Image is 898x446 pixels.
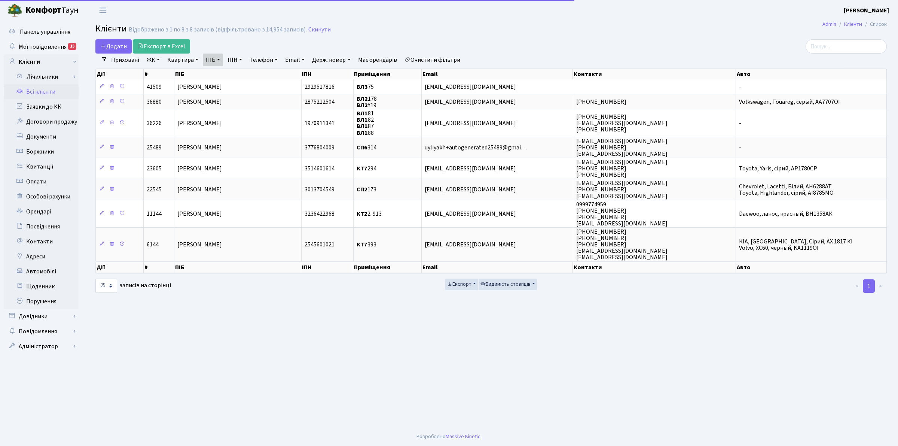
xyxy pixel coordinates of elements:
span: 3514601614 [305,164,335,173]
span: Toyota, Yaris, сірий, АР1780СР [739,164,817,173]
a: Квитанції [4,159,79,174]
a: Телефон [247,54,281,66]
div: 15 [68,43,76,50]
span: [EMAIL_ADDRESS][DOMAIN_NAME] [PHONE_NUMBER] [EMAIL_ADDRESS][DOMAIN_NAME] [576,179,668,200]
b: КТ7 [357,240,367,249]
span: 2929517816 [305,83,335,91]
b: ВЛ2 [357,95,368,103]
span: 3776804009 [305,143,335,152]
a: Договори продажу [4,114,79,129]
span: 173 [357,186,376,194]
select: записів на сторінці [95,279,117,293]
span: 22545 [147,186,162,194]
b: ВЛ1 [357,129,368,137]
a: Держ. номер [309,54,353,66]
b: ВЛ2 [357,101,368,109]
a: [PERSON_NAME] [844,6,889,15]
a: Admin [822,20,836,28]
a: Повідомлення [4,324,79,339]
b: СП6 [357,143,367,152]
th: Email [422,69,573,79]
th: # [144,69,174,79]
a: Експорт в Excel [133,39,190,54]
span: 2875212504 [305,98,335,106]
a: Заявки до КК [4,99,79,114]
a: ПІБ [203,54,223,66]
span: [EMAIL_ADDRESS][DOMAIN_NAME] [425,83,516,91]
b: КТ7 [357,164,367,173]
b: ВЛ1 [357,109,368,118]
span: Панель управління [20,28,70,36]
a: Всі клієнти [4,84,79,99]
span: [PERSON_NAME] [177,210,222,218]
a: Автомобілі [4,264,79,279]
th: Дії [96,262,144,273]
span: - [739,119,741,127]
a: Оплати [4,174,79,189]
span: 294 [357,164,376,173]
a: ІПН [224,54,245,66]
span: [PERSON_NAME] [177,186,222,194]
span: 178 Y19 [357,95,377,109]
span: Клієнти [95,22,127,35]
a: Орендарі [4,204,79,219]
span: [PHONE_NUMBER] [PHONE_NUMBER] [PHONE_NUMBER] [EMAIL_ADDRESS][DOMAIN_NAME] [EMAIL_ADDRESS][DOMAIN_... [576,228,668,261]
input: Пошук... [806,39,887,54]
a: Особові рахунки [4,189,79,204]
a: Лічильники [9,69,79,84]
b: ВЛ1 [357,116,368,124]
a: Боржники [4,144,79,159]
span: 36226 [147,119,162,127]
label: записів на сторінці [95,279,171,293]
a: Приховані [108,54,142,66]
span: - [739,83,741,91]
button: Переключити навігацію [94,4,112,16]
span: 75 [357,83,374,91]
span: Мої повідомлення [19,43,67,51]
th: Авто [736,262,887,273]
a: Email [282,54,308,66]
div: Відображено з 1 по 8 з 8 записів (відфільтровано з 14,954 записів). [129,26,307,33]
span: [EMAIL_ADDRESS][DOMAIN_NAME] [425,240,516,249]
span: Таун [25,4,79,17]
span: 1970911341 [305,119,335,127]
th: ІПН [301,69,353,79]
a: Контакти [4,234,79,249]
th: Контакти [573,69,736,79]
span: 3236422968 [305,210,335,218]
span: KIA, [GEOGRAPHIC_DATA], Сірий, АХ 1817 КІ Volvo, XC60, черный, KA1119ОІ [739,237,853,252]
span: 81 82 87 88 [357,109,374,137]
span: [EMAIL_ADDRESS][DOMAIN_NAME] [425,119,516,127]
span: 36880 [147,98,162,106]
span: - [739,143,741,152]
th: # [144,262,174,273]
a: Очистити фільтри [401,54,463,66]
span: [PERSON_NAME] [177,143,222,152]
span: [EMAIL_ADDRESS][DOMAIN_NAME] [425,210,516,218]
a: Порушення [4,294,79,309]
a: Мої повідомлення15 [4,39,79,54]
span: 0999774959 [PHONE_NUMBER] [PHONE_NUMBER] [EMAIL_ADDRESS][DOMAIN_NAME] [576,200,668,228]
th: ІПН [301,262,353,273]
a: Щоденник [4,279,79,294]
span: [PHONE_NUMBER] [EMAIL_ADDRESS][DOMAIN_NAME] [PHONE_NUMBER] [576,113,668,134]
span: 314 [357,143,376,152]
span: Видимість стовпців [480,280,531,288]
th: Приміщення [353,262,421,273]
span: 3013704549 [305,186,335,194]
th: ПІБ [174,69,301,79]
span: [EMAIL_ADDRESS][DOMAIN_NAME] [425,186,516,194]
b: ВЛ1 [357,122,368,131]
span: [PERSON_NAME] [177,98,222,106]
span: [EMAIL_ADDRESS][DOMAIN_NAME] [PHONE_NUMBER] [PHONE_NUMBER] [576,158,668,179]
span: [EMAIL_ADDRESS][DOMAIN_NAME] [425,164,516,173]
button: Експорт [445,279,478,290]
a: Документи [4,129,79,144]
a: Скинути [308,26,331,33]
a: Massive Kinetic [446,433,480,440]
span: 6144 [147,240,159,249]
a: Адреси [4,249,79,264]
b: СП2 [357,186,367,194]
a: Клієнти [844,20,862,28]
span: Додати [100,42,127,51]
